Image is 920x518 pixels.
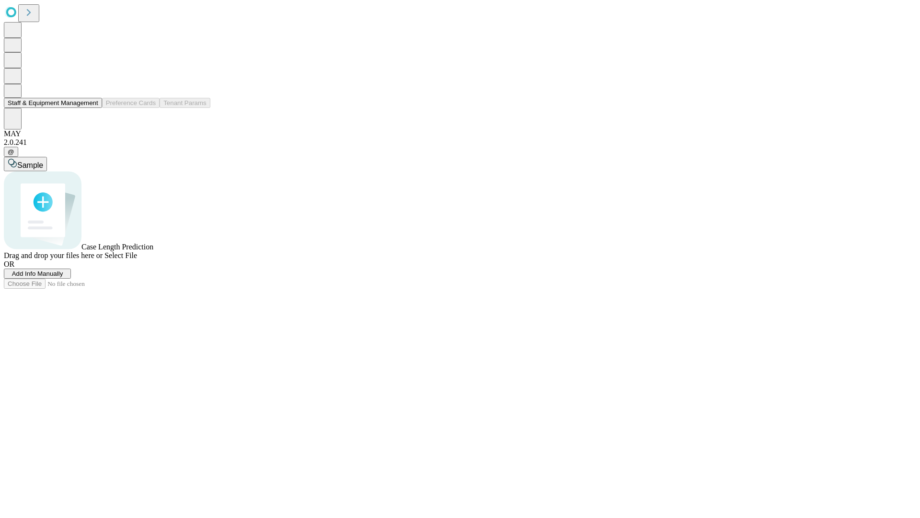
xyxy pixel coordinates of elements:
span: Add Info Manually [12,270,63,277]
span: Drag and drop your files here or [4,251,103,259]
span: Sample [17,161,43,169]
span: OR [4,260,14,268]
span: Case Length Prediction [81,243,153,251]
div: MAY [4,129,916,138]
button: Add Info Manually [4,269,71,279]
button: Staff & Equipment Management [4,98,102,108]
span: @ [8,148,14,155]
div: 2.0.241 [4,138,916,147]
button: Preference Cards [102,98,160,108]
span: Select File [104,251,137,259]
button: Tenant Params [160,98,210,108]
button: Sample [4,157,47,171]
button: @ [4,147,18,157]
